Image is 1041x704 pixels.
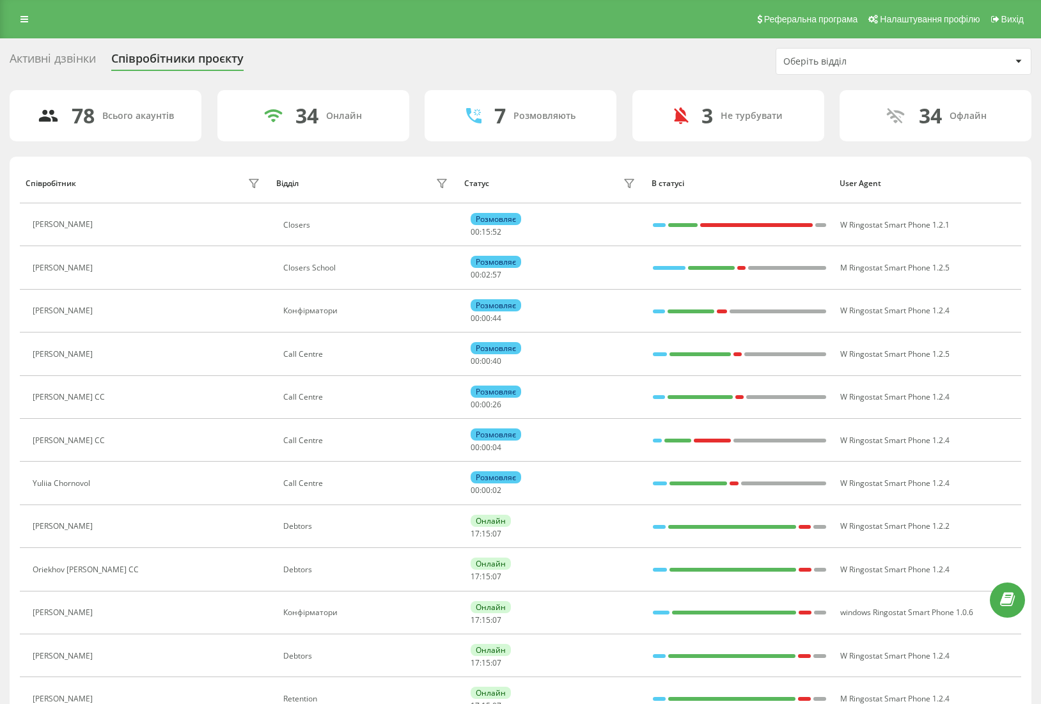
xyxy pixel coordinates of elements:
[840,435,950,446] span: W Ringostat Smart Phone 1.2.4
[33,565,142,574] div: Oriekhov [PERSON_NAME] CC
[783,56,936,67] div: Оберіть відділ
[471,515,511,527] div: Онлайн
[481,313,490,324] span: 00
[283,350,451,359] div: Call Centre
[283,263,451,272] div: Closers School
[102,111,174,121] div: Всього акаунтів
[1001,14,1024,24] span: Вихід
[471,443,501,452] div: : :
[471,571,480,582] span: 17
[492,313,501,324] span: 44
[764,14,858,24] span: Реферальна програма
[840,305,950,316] span: W Ringostat Smart Phone 1.2.4
[492,356,501,366] span: 40
[283,393,451,402] div: Call Centre
[652,179,827,188] div: В статусі
[471,529,501,538] div: : :
[471,558,511,570] div: Онлайн
[950,111,987,121] div: Офлайн
[481,528,490,539] span: 15
[283,436,451,445] div: Call Centre
[471,256,521,268] div: Розмовляє
[471,644,511,656] div: Онлайн
[840,520,950,531] span: W Ringostat Smart Phone 1.2.2
[471,213,521,225] div: Розмовляє
[33,608,96,617] div: [PERSON_NAME]
[471,400,501,409] div: : :
[471,687,511,699] div: Онлайн
[840,219,950,230] span: W Ringostat Smart Phone 1.2.1
[721,111,783,121] div: Не турбувати
[33,479,93,488] div: Yuliia Chornovol
[283,565,451,574] div: Debtors
[840,607,973,618] span: windows Ringostat Smart Phone 1.0.6
[471,428,521,441] div: Розмовляє
[471,572,501,581] div: : :
[33,350,96,359] div: [PERSON_NAME]
[72,104,95,128] div: 78
[481,614,490,625] span: 15
[481,442,490,453] span: 00
[492,226,501,237] span: 52
[840,478,950,489] span: W Ringostat Smart Phone 1.2.4
[471,601,511,613] div: Онлайн
[880,14,980,24] span: Налаштування профілю
[471,313,480,324] span: 00
[10,52,96,72] div: Активні дзвінки
[26,179,76,188] div: Співробітник
[471,342,521,354] div: Розмовляє
[840,262,950,273] span: M Ringostat Smart Phone 1.2.5
[492,528,501,539] span: 07
[283,652,451,661] div: Debtors
[494,104,506,128] div: 7
[276,179,299,188] div: Відділ
[481,356,490,366] span: 00
[471,269,480,280] span: 00
[283,221,451,230] div: Closers
[471,226,480,237] span: 00
[481,226,490,237] span: 15
[471,528,480,539] span: 17
[33,393,108,402] div: [PERSON_NAME] CC
[471,299,521,311] div: Розмовляє
[471,471,521,483] div: Розмовляє
[481,657,490,668] span: 15
[481,399,490,410] span: 00
[481,485,490,496] span: 00
[481,269,490,280] span: 02
[471,314,501,323] div: : :
[840,179,1015,188] div: User Agent
[492,399,501,410] span: 26
[464,179,489,188] div: Статус
[471,270,501,279] div: : :
[33,522,96,531] div: [PERSON_NAME]
[295,104,318,128] div: 34
[471,657,480,668] span: 17
[471,356,480,366] span: 00
[471,486,501,495] div: : :
[840,693,950,704] span: M Ringostat Smart Phone 1.2.4
[840,391,950,402] span: W Ringostat Smart Phone 1.2.4
[471,485,480,496] span: 00
[840,650,950,661] span: W Ringostat Smart Phone 1.2.4
[33,263,96,272] div: [PERSON_NAME]
[283,479,451,488] div: Call Centre
[471,659,501,668] div: : :
[283,694,451,703] div: Retention
[33,220,96,229] div: [PERSON_NAME]
[492,571,501,582] span: 07
[471,442,480,453] span: 00
[471,357,501,366] div: : :
[492,269,501,280] span: 57
[513,111,575,121] div: Розмовляють
[33,652,96,661] div: [PERSON_NAME]
[33,436,108,445] div: [PERSON_NAME] CC
[840,348,950,359] span: W Ringostat Smart Phone 1.2.5
[471,399,480,410] span: 00
[492,614,501,625] span: 07
[492,657,501,668] span: 07
[471,228,501,237] div: : :
[471,614,480,625] span: 17
[283,608,451,617] div: Конфірматори
[701,104,713,128] div: 3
